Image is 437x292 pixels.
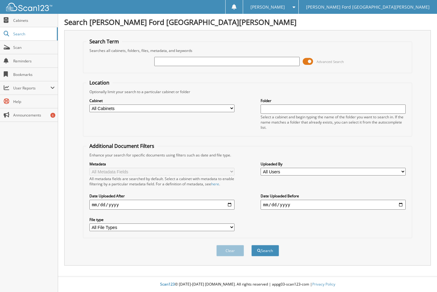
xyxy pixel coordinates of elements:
[13,85,50,91] span: User Reports
[317,59,344,64] span: Advanced Search
[250,5,285,9] span: [PERSON_NAME]
[251,245,279,256] button: Search
[13,31,54,37] span: Search
[89,98,234,103] label: Cabinet
[86,143,157,149] legend: Additional Document Filters
[13,58,55,64] span: Reminders
[89,217,234,222] label: File type
[261,200,406,210] input: end
[64,17,431,27] h1: Search [PERSON_NAME] Ford [GEOGRAPHIC_DATA][PERSON_NAME]
[86,152,409,158] div: Enhance your search for specific documents using filters such as date and file type.
[50,113,55,118] div: 6
[160,282,175,287] span: Scan123
[261,98,406,103] label: Folder
[211,181,219,187] a: here
[216,245,244,256] button: Clear
[89,176,234,187] div: All metadata fields are searched by default. Select a cabinet with metadata to enable filtering b...
[89,193,234,199] label: Date Uploaded After
[89,161,234,167] label: Metadata
[13,45,55,50] span: Scan
[13,99,55,104] span: Help
[13,72,55,77] span: Bookmarks
[86,79,112,86] legend: Location
[312,282,335,287] a: Privacy Policy
[86,38,122,45] legend: Search Term
[261,161,406,167] label: Uploaded By
[261,114,406,130] div: Select a cabinet and begin typing the name of the folder you want to search in. If the name match...
[261,193,406,199] label: Date Uploaded Before
[89,200,234,210] input: start
[6,3,52,11] img: scan123-logo-white.svg
[13,112,55,118] span: Announcements
[86,89,409,94] div: Optionally limit your search to a particular cabinet or folder
[306,5,430,9] span: [PERSON_NAME] Ford [GEOGRAPHIC_DATA][PERSON_NAME]
[86,48,409,53] div: Searches all cabinets, folders, files, metadata, and keywords
[13,18,55,23] span: Cabinets
[58,277,437,292] div: © [DATE]-[DATE] [DOMAIN_NAME]. All rights reserved | appg03-scan123-com |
